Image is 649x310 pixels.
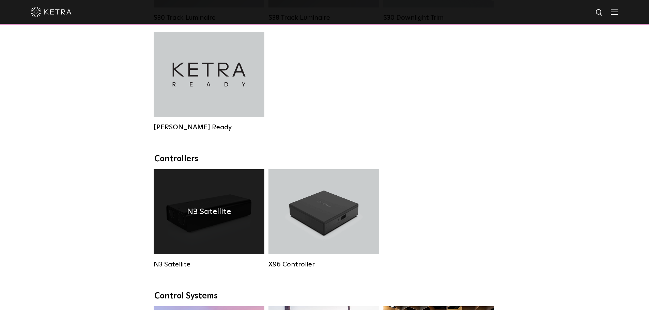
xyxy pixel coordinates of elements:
[268,260,379,268] div: X96 Controller
[31,7,72,17] img: ketra-logo-2019-white
[154,154,495,164] div: Controllers
[611,9,618,15] img: Hamburger%20Nav.svg
[154,169,264,268] a: N3 Satellite N3 Satellite
[154,123,264,131] div: [PERSON_NAME] Ready
[187,205,231,218] h4: N3 Satellite
[268,169,379,268] a: X96 Controller X96 Controller
[595,9,604,17] img: search icon
[154,291,495,301] div: Control Systems
[154,32,264,131] a: [PERSON_NAME] Ready [PERSON_NAME] Ready
[154,260,264,268] div: N3 Satellite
